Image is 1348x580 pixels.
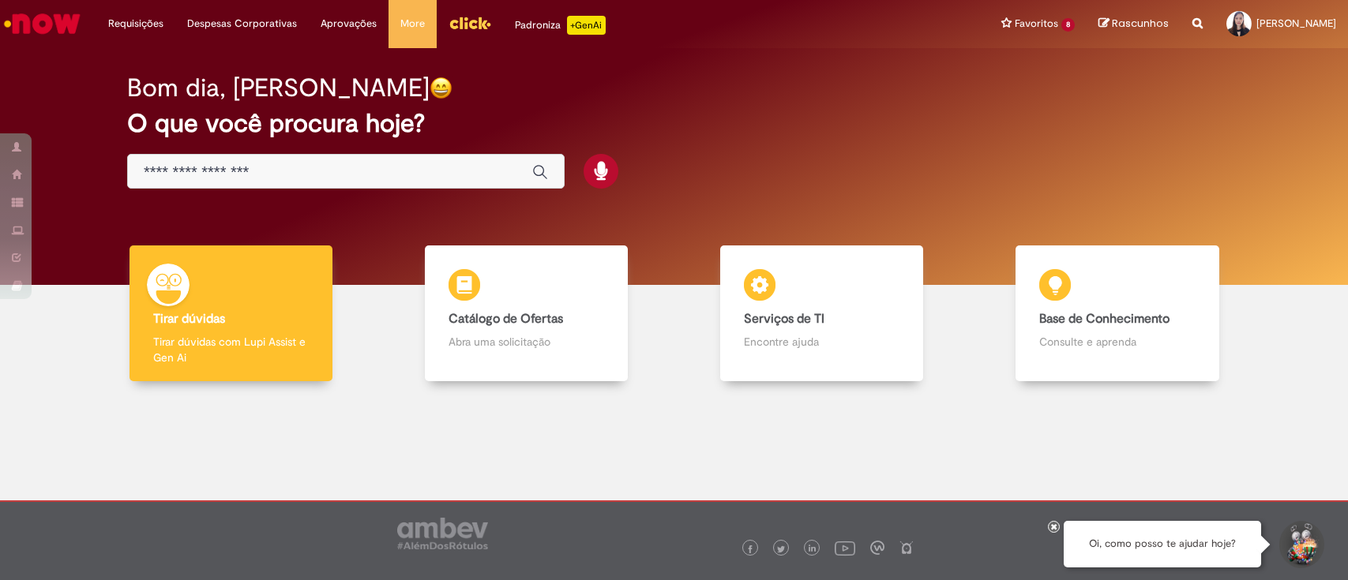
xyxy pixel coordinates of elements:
b: Tirar dúvidas [153,311,225,327]
h2: O que você procura hoje? [127,110,1221,137]
p: Tirar dúvidas com Lupi Assist e Gen Ai [153,334,309,365]
span: Favoritos [1015,16,1058,32]
span: [PERSON_NAME] [1256,17,1336,30]
p: Encontre ajuda [744,334,899,350]
div: Padroniza [515,16,606,35]
img: logo_footer_naosei.png [899,541,914,555]
span: Requisições [108,16,163,32]
a: Rascunhos [1098,17,1169,32]
p: Abra uma solicitação [449,334,604,350]
span: 8 [1061,18,1075,32]
b: Base de Conhecimento [1039,311,1170,327]
img: logo_footer_twitter.png [777,545,785,553]
a: Serviços de TI Encontre ajuda [674,245,970,382]
img: logo_footer_youtube.png [835,537,855,558]
img: click_logo_yellow_360x200.png [449,11,491,35]
span: Despesas Corporativas [187,16,297,32]
img: logo_footer_linkedin.png [809,544,817,554]
p: +GenAi [567,16,606,35]
img: happy-face.png [430,77,452,99]
img: logo_footer_workplace.png [870,541,884,555]
span: More [400,16,425,32]
span: Aprovações [321,16,377,32]
b: Catálogo de Ofertas [449,311,563,327]
p: Consulte e aprenda [1039,334,1195,350]
button: Iniciar Conversa de Suporte [1277,521,1324,568]
img: ServiceNow [2,8,83,39]
img: logo_footer_ambev_rotulo_gray.png [397,518,488,549]
img: logo_footer_facebook.png [746,545,754,553]
b: Serviços de TI [744,311,824,327]
div: Oi, como posso te ajudar hoje? [1064,521,1261,567]
span: Rascunhos [1112,16,1169,31]
a: Base de Conhecimento Consulte e aprenda [970,245,1265,382]
h2: Bom dia, [PERSON_NAME] [127,74,430,102]
a: Tirar dúvidas Tirar dúvidas com Lupi Assist e Gen Ai [83,245,378,382]
a: Catálogo de Ofertas Abra uma solicitação [378,245,674,382]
